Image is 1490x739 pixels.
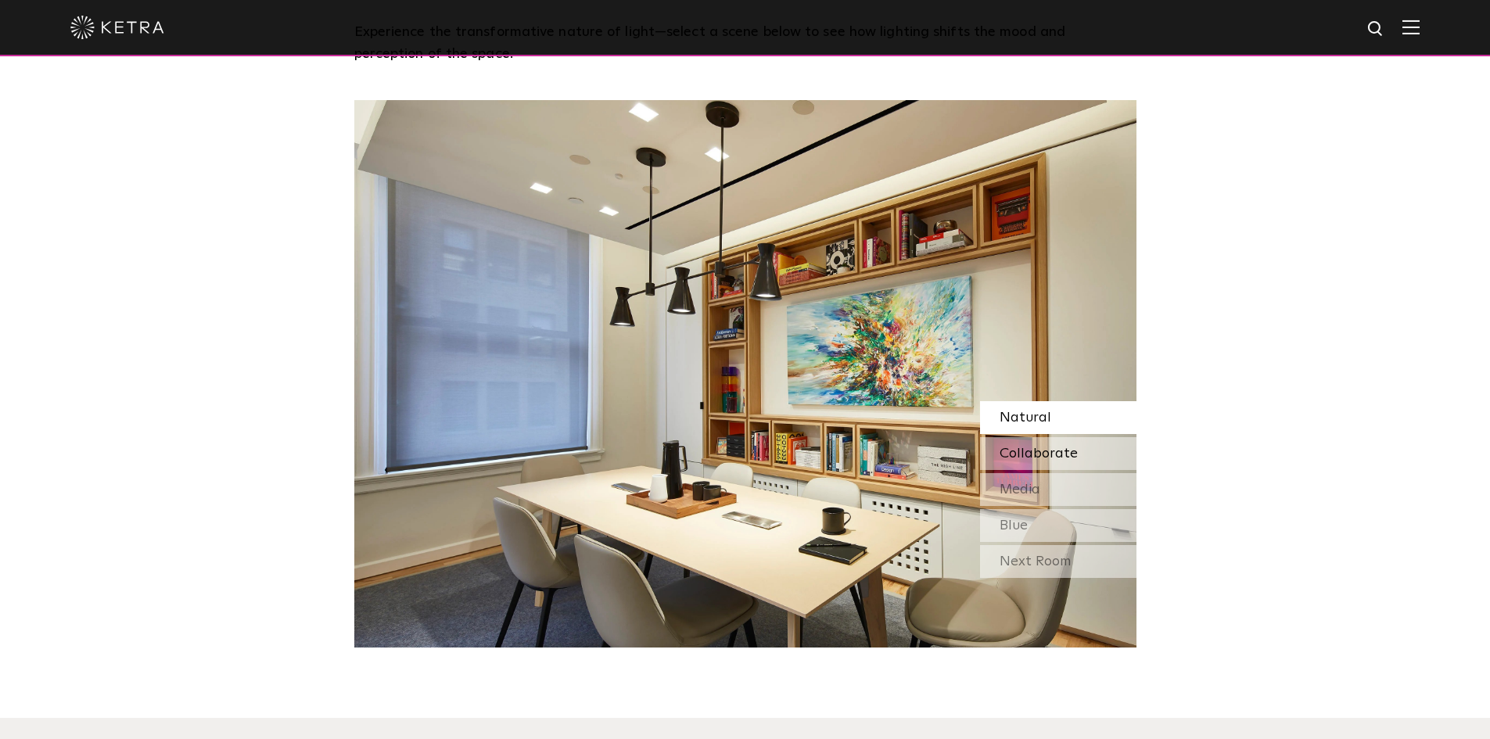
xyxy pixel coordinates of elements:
img: SS-Desktop-CEC-07-1 [354,100,1136,648]
img: Hamburger%20Nav.svg [1402,20,1420,34]
div: Next Room [980,545,1136,578]
span: Blue [1000,518,1028,533]
span: Collaborate [1000,447,1078,461]
img: search icon [1366,20,1386,39]
span: Media [1000,483,1040,497]
img: ketra-logo-2019-white [70,16,164,39]
span: Natural [1000,411,1051,425]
